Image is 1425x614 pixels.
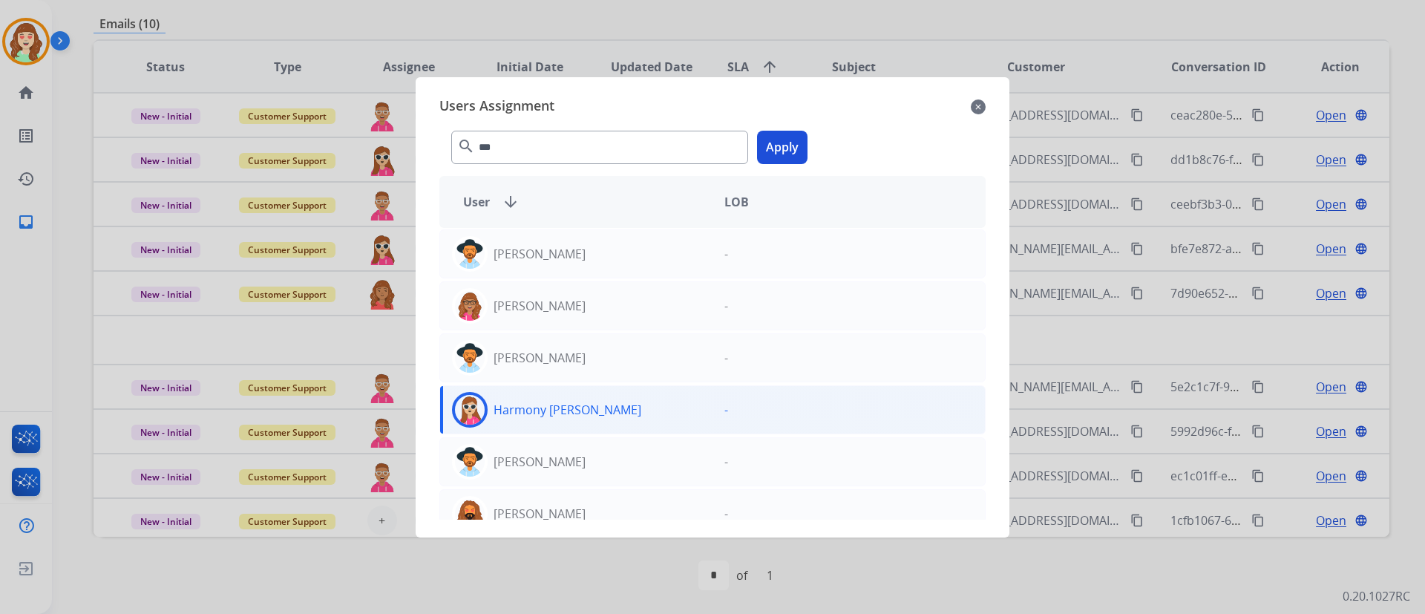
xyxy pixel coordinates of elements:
[971,98,986,116] mat-icon: close
[757,131,807,164] button: Apply
[724,297,728,315] p: -
[439,95,554,119] span: Users Assignment
[457,137,475,155] mat-icon: search
[724,245,728,263] p: -
[724,505,728,523] p: -
[724,401,728,419] p: -
[494,453,586,471] p: [PERSON_NAME]
[494,349,586,367] p: [PERSON_NAME]
[451,193,712,211] div: User
[494,505,586,523] p: [PERSON_NAME]
[494,401,641,419] p: Harmony [PERSON_NAME]
[502,193,520,211] mat-icon: arrow_downward
[724,349,728,367] p: -
[724,453,728,471] p: -
[494,297,586,315] p: [PERSON_NAME]
[724,193,749,211] span: LOB
[494,245,586,263] p: [PERSON_NAME]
